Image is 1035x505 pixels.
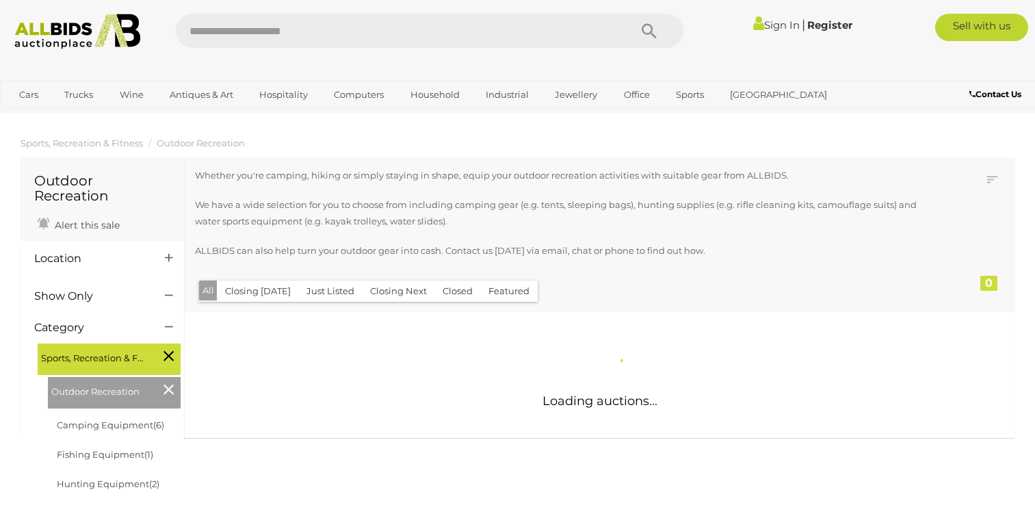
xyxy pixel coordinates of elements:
[41,347,144,366] span: Sports, Recreation & Fitness
[51,219,120,231] span: Alert this sale
[34,173,170,203] h1: Outdoor Recreation
[161,83,242,106] a: Antiques & Art
[615,14,683,48] button: Search
[980,276,997,291] div: 0
[111,83,153,106] a: Wine
[969,87,1025,102] a: Contact Us
[615,83,659,106] a: Office
[34,290,144,302] h4: Show Only
[477,83,538,106] a: Industrial
[34,322,144,334] h4: Category
[153,419,164,430] span: (6)
[57,449,153,460] a: Fishing Equipment(1)
[935,14,1028,41] a: Sell with us
[480,281,538,302] button: Featured
[57,419,164,430] a: Camping Equipment(6)
[199,281,218,300] button: All
[51,380,154,400] span: Outdoor Recreation
[546,83,606,106] a: Jewellery
[149,478,159,489] span: (2)
[402,83,469,106] a: Household
[298,281,363,302] button: Just Listed
[721,83,836,106] a: [GEOGRAPHIC_DATA]
[55,83,102,106] a: Trucks
[802,17,805,32] span: |
[250,83,317,106] a: Hospitality
[325,83,393,106] a: Computers
[21,138,143,148] a: Sports, Recreation & Fitness
[667,83,713,106] a: Sports
[362,281,435,302] button: Closing Next
[144,449,153,460] span: (1)
[542,393,657,409] span: Loading auctions...
[969,89,1021,99] b: Contact Us
[57,478,159,489] a: Hunting Equipment(2)
[195,243,926,259] p: ALLBIDS can also help turn your outdoor gear into cash. Contact us [DATE] via email, chat or phon...
[8,14,147,49] img: Allbids.com.au
[195,197,926,229] p: We have a wide selection for you to choose from including camping gear (e.g. tents, sleeping bags...
[434,281,481,302] button: Closed
[157,138,245,148] a: Outdoor Recreation
[195,168,926,183] p: Whether you're camping, hiking or simply staying in shape, equip your outdoor recreation activiti...
[807,18,852,31] a: Register
[34,213,123,234] a: Alert this sale
[10,83,47,106] a: Cars
[217,281,299,302] button: Closing [DATE]
[34,252,144,265] h4: Location
[753,18,800,31] a: Sign In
